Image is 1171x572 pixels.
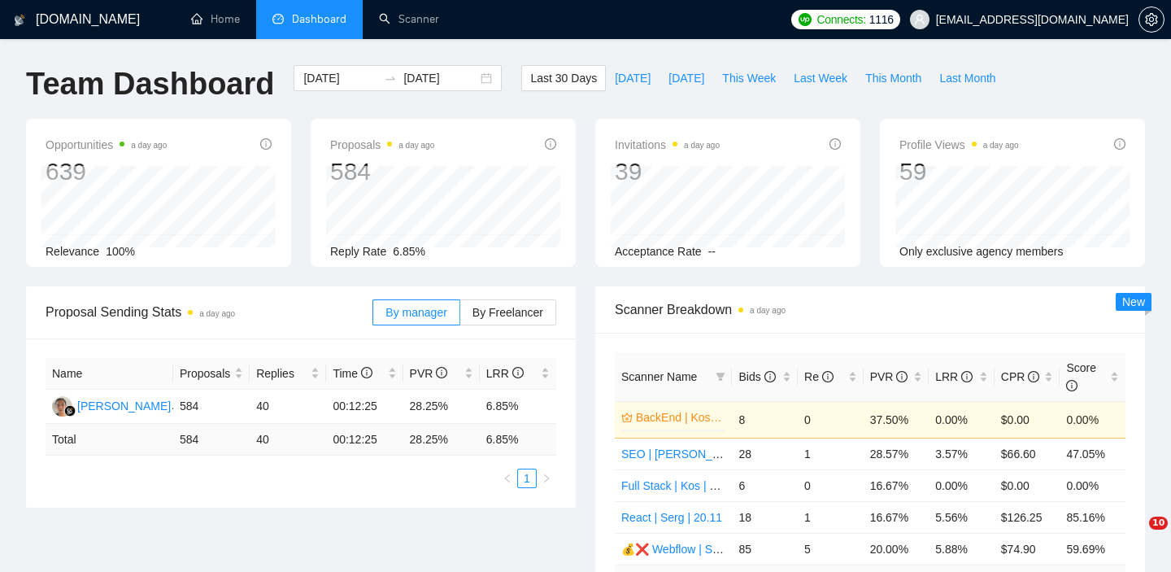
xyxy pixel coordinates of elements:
span: Invitations [615,135,720,155]
button: setting [1138,7,1164,33]
div: 584 [330,156,434,187]
div: 39 [615,156,720,187]
td: 0 [798,469,864,501]
td: 1 [798,501,864,533]
span: 1116 [869,11,894,28]
td: 0.00% [929,469,995,501]
span: info-circle [436,367,447,378]
span: [DATE] [668,69,704,87]
span: -- [708,245,716,258]
td: 0.00% [929,401,995,438]
td: $66.60 [995,438,1060,469]
button: Last Week [785,65,856,91]
input: End date [403,69,477,87]
td: 3.57% [929,438,995,469]
span: Profile Views [899,135,1019,155]
td: 8 [732,401,798,438]
td: 47.05% [1060,438,1125,469]
span: Connects: [816,11,865,28]
td: $0.00 [995,401,1060,438]
div: 639 [46,156,167,187]
time: a day ago [750,306,786,315]
div: [PERSON_NAME] [77,397,171,415]
iframe: Intercom live chat [1116,517,1155,556]
span: Replies [256,365,307,382]
span: info-circle [961,371,973,382]
span: user [914,14,925,25]
img: gigradar-bm.png [64,405,76,417]
time: a day ago [131,141,167,150]
th: Name [46,358,173,390]
span: Proposals [180,365,231,382]
td: 37.50% [864,401,929,438]
td: 16.67% [864,501,929,533]
span: info-circle [1066,380,1077,391]
td: 16.67% [864,469,929,501]
td: 6.85 % [480,424,556,456]
span: 10 [1149,517,1168,530]
a: 1 [518,469,536,487]
span: info-circle [1028,371,1039,382]
a: searchScanner [379,12,439,26]
span: info-circle [260,138,272,150]
span: Proposals [330,135,434,155]
button: Last 30 Days [521,65,606,91]
span: info-circle [822,371,834,382]
span: Opportunities [46,135,167,155]
span: CPR [1001,370,1039,383]
a: React | Serg | 20.11 [621,511,722,524]
td: 00:12:25 [326,390,403,424]
td: 28.57% [864,438,929,469]
td: 20.00% [864,533,929,565]
span: Time [333,367,372,380]
button: This Week [713,65,785,91]
span: info-circle [764,371,776,382]
td: 40 [250,424,326,456]
span: LRR [935,370,973,383]
a: Full Stack | Kos | 09.01 only titles [621,479,789,492]
h1: Team Dashboard [26,65,274,103]
a: BackEnd | Kos | 06.05 [636,408,722,426]
span: Last Month [939,69,995,87]
time: a day ago [684,141,720,150]
span: crown [621,412,633,423]
td: Total [46,424,173,456]
span: Last 30 Days [530,69,597,87]
span: This Week [722,69,776,87]
td: $74.90 [995,533,1060,565]
input: Start date [303,69,377,87]
td: 85 [732,533,798,565]
span: New [1122,295,1145,308]
td: 0.00% [1060,469,1125,501]
td: $0.00 [995,469,1060,501]
button: right [537,469,556,488]
span: Scanner Name [621,370,697,383]
span: Reply Rate [330,245,386,258]
td: 5.88% [929,533,995,565]
td: 0 [798,401,864,438]
td: 28.25 % [403,424,480,456]
th: Proposals [173,358,250,390]
a: JS[PERSON_NAME] [52,399,171,412]
span: info-circle [829,138,841,150]
span: [DATE] [615,69,651,87]
li: 1 [517,469,537,488]
button: left [498,469,517,488]
td: 0.00% [1060,401,1125,438]
td: 5 [798,533,864,565]
td: 5.56% [929,501,995,533]
span: swap-right [384,72,397,85]
img: logo [14,7,25,33]
span: Bids [738,370,775,383]
span: PVR [410,367,448,380]
span: Acceptance Rate [615,245,702,258]
td: 18 [732,501,798,533]
img: JS [52,396,72,417]
span: By Freelancer [472,306,543,319]
td: 584 [173,390,250,424]
span: Proposal Sending Stats [46,302,372,322]
span: Relevance [46,245,99,258]
span: LRR [486,367,524,380]
span: filter [716,372,725,382]
td: 00:12:25 [326,424,403,456]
